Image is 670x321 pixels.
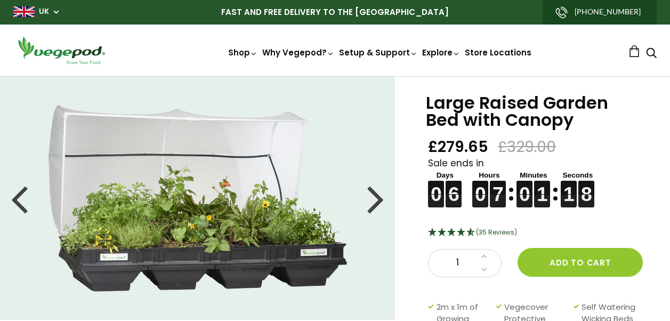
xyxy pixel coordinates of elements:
[339,47,418,58] a: Setup & Support
[428,226,643,240] div: 4.69 Stars - 35 Reviews
[228,47,258,58] a: Shop
[465,47,531,58] a: Store Locations
[516,181,532,194] figure: 0
[428,137,488,157] span: £279.65
[472,181,488,194] figure: 0
[428,157,643,208] div: Sale ends in
[39,6,49,17] a: UK
[13,35,109,66] img: Vegepod
[646,49,657,60] a: Search
[426,94,643,129] h1: Large Raised Garden Bed with Canopy
[446,181,462,194] figure: 6
[490,181,506,194] figure: 7
[262,47,335,58] a: Why Vegepod?
[422,47,461,58] a: Explore
[428,181,444,194] figure: 0
[534,181,550,194] figure: 1
[578,181,594,194] figure: 8
[478,250,490,263] a: Increase quantity by 1
[476,228,517,237] span: 4.69 Stars - 35 Reviews
[439,256,475,270] span: 1
[498,137,556,157] span: £329.00
[49,105,348,292] img: Large Raised Garden Bed with Canopy
[561,181,577,194] figure: 1
[518,248,643,277] button: Add to cart
[13,6,35,17] img: gb_large.png
[478,263,490,277] a: Decrease quantity by 1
